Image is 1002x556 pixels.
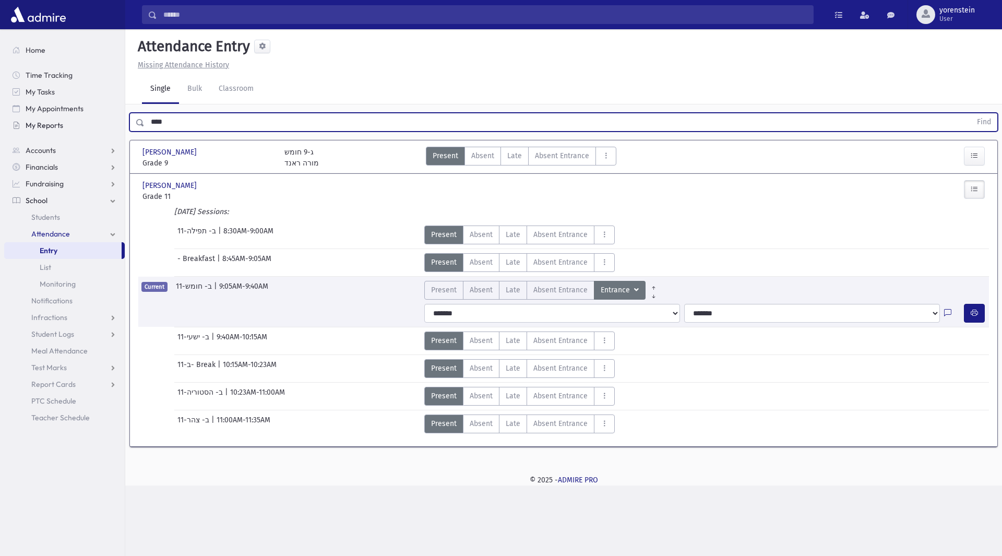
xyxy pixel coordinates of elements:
a: Bulk [179,75,210,104]
span: Meal Attendance [31,346,88,356]
span: Entrance [601,285,632,296]
span: | [211,332,217,350]
a: Report Cards [4,376,125,393]
span: Absent [470,335,493,346]
span: Present [431,335,457,346]
span: | [218,226,223,244]
span: [PERSON_NAME] [142,180,199,191]
span: Present [433,150,458,161]
a: Classroom [210,75,262,104]
h5: Attendance Entry [134,38,250,55]
span: Absent Entrance [533,335,588,346]
span: Present [431,418,457,429]
span: Absent Entrance [533,418,588,429]
span: 11-ב- הסטוריה [177,387,225,406]
span: Financials [26,162,58,172]
a: List [4,259,125,276]
span: Attendance [31,229,70,239]
span: | [218,359,223,378]
span: Notifications [31,296,73,305]
span: My Appointments [26,104,83,113]
span: Fundraising [26,179,64,188]
div: AttTypes [424,387,615,406]
a: ADMIRE PRO [558,476,598,484]
div: AttTypes [424,281,662,300]
span: Absent [470,418,493,429]
span: 11-ב- ישעי [177,332,211,350]
a: Missing Attendance History [134,61,229,69]
span: Absent [470,391,493,401]
a: Home [4,42,125,58]
div: AttTypes [424,332,615,350]
input: Search [157,5,813,24]
span: Late [506,229,520,240]
span: | [214,281,219,300]
span: yorenstein [939,6,975,15]
span: Present [431,285,457,295]
span: Absent Entrance [533,285,588,295]
span: List [40,263,51,272]
span: Absent Entrance [533,257,588,268]
span: Current [141,282,168,292]
span: Late [506,363,520,374]
button: Find [971,113,997,131]
span: 9:40AM-10:15AM [217,332,267,350]
span: My Tasks [26,87,55,97]
a: Notifications [4,292,125,309]
span: Grade 11 [142,191,274,202]
a: Students [4,209,125,226]
span: Infractions [31,313,67,322]
span: 8:30AM-9:00AM [223,226,273,244]
u: Missing Attendance History [138,61,229,69]
span: | [211,415,217,433]
a: Fundraising [4,175,125,192]
span: Absent Entrance [533,229,588,240]
span: My Reports [26,121,63,130]
a: Time Tracking [4,67,125,84]
a: Financials [4,159,125,175]
span: Accounts [26,146,56,155]
div: © 2025 - [142,475,985,486]
span: 11-ב- חומש [176,281,214,300]
a: My Tasks [4,84,125,100]
span: - Breakfast [177,253,217,272]
a: Monitoring [4,276,125,292]
span: Absent [470,257,493,268]
span: Grade 9 [142,158,274,169]
span: Entry [40,246,57,255]
span: Student Logs [31,329,74,339]
a: Test Marks [4,359,125,376]
span: PTC Schedule [31,396,76,406]
span: 10:23AM-11:00AM [230,387,285,406]
a: Single [142,75,179,104]
span: Present [431,391,457,401]
span: Absent [470,285,493,295]
a: Accounts [4,142,125,159]
button: Entrance [594,281,646,300]
img: AdmirePro [8,4,68,25]
span: Absent Entrance [533,363,588,374]
div: AttTypes [424,359,615,378]
span: 9:05AM-9:40AM [219,281,268,300]
span: Late [506,257,520,268]
span: Absent [471,150,494,161]
a: Infractions [4,309,125,326]
span: 8:45AM-9:05AM [222,253,271,272]
a: PTC Schedule [4,393,125,409]
span: Time Tracking [26,70,73,80]
span: Home [26,45,45,55]
div: AttTypes [426,147,616,169]
span: 11-ב- Break [177,359,218,378]
span: Present [431,229,457,240]
span: Present [431,363,457,374]
a: Attendance [4,226,125,242]
span: Absent [470,229,493,240]
span: Test Marks [31,363,67,372]
span: 10:15AM-10:23AM [223,359,277,378]
span: Late [506,391,520,401]
div: ג-9 חומש מורה ראנד [284,147,319,169]
span: Late [507,150,522,161]
a: Teacher Schedule [4,409,125,426]
span: Present [431,257,457,268]
span: Absent [470,363,493,374]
